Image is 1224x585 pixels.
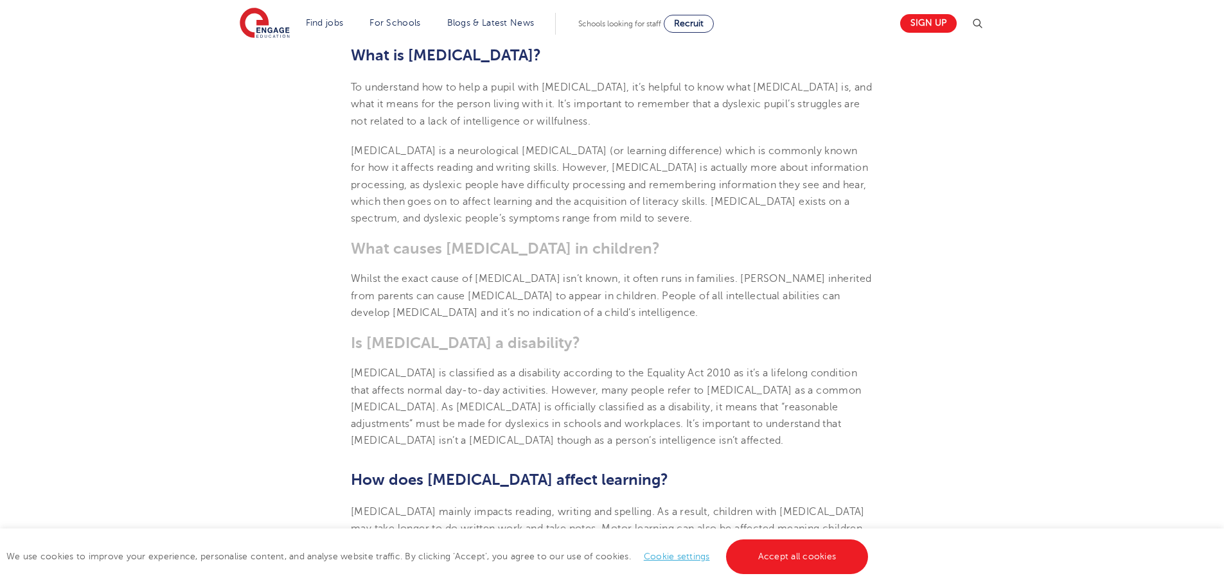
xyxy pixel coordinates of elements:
[447,18,535,28] a: Blogs & Latest News
[351,46,541,64] b: What is [MEDICAL_DATA]?
[664,15,714,33] a: Recruit
[726,539,869,574] a: Accept all cookies
[6,552,871,561] span: We use cookies to improve your experience, personalise content, and analyse website traffic. By c...
[351,82,872,127] span: To understand how to help a pupil with [MEDICAL_DATA], it’s helpful to know what [MEDICAL_DATA] i...
[351,367,862,446] span: [MEDICAL_DATA] is classified as a disability according to the Equality Act 2010 as it’s a lifelon...
[351,145,868,224] span: [MEDICAL_DATA] is a neurological [MEDICAL_DATA] (or learning difference) which is commonly known ...
[351,240,660,258] b: What causes [MEDICAL_DATA] in children?
[351,506,872,568] span: [MEDICAL_DATA] mainly impacts reading, writing and spelling. As a result, children with [MEDICAL_...
[240,8,290,40] img: Engage Education
[644,552,710,561] a: Cookie settings
[674,19,704,28] span: Recruit
[578,19,661,28] span: Schools looking for staff
[369,18,420,28] a: For Schools
[351,471,668,489] b: How does [MEDICAL_DATA] affect learning?
[900,14,957,33] a: Sign up
[351,273,872,319] span: Whilst the exact cause of [MEDICAL_DATA] isn’t known, it often runs in families. [PERSON_NAME] in...
[306,18,344,28] a: Find jobs
[351,334,580,352] b: Is [MEDICAL_DATA] a disability?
